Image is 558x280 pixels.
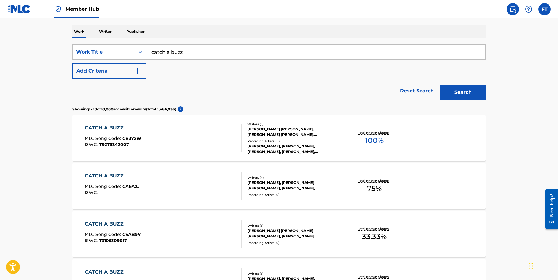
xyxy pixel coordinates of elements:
[247,223,340,228] div: Writers ( 3 )
[507,3,519,15] a: Public Search
[365,135,384,146] span: 100 %
[122,136,141,141] span: CB372W
[85,184,122,189] span: MLC Song Code :
[72,106,176,112] p: Showing 1 - 10 of 10,000 accessible results (Total 1,466,936 )
[358,130,391,135] p: Total Known Shares:
[85,142,99,147] span: ISWC :
[99,238,127,243] span: T3105309017
[72,211,486,257] a: CATCH A BUZZMLC Song Code:CVAB9VISWC:T3105309017Writers (3)[PERSON_NAME] [PERSON_NAME] [PERSON_NA...
[85,136,122,141] span: MLC Song Code :
[7,5,31,13] img: MLC Logo
[397,84,437,98] a: Reset Search
[367,183,382,194] span: 75 %
[362,231,387,242] span: 33.33 %
[72,163,486,209] a: CATCH A BUZZMLC Song Code:CA6A2JISWC:Writers (4)[PERSON_NAME], [PERSON_NAME] [PERSON_NAME], [PERS...
[358,274,391,279] p: Total Known Shares:
[65,6,99,13] span: Member Hub
[85,220,141,228] div: CATCH A BUZZ
[99,142,129,147] span: T9275242007
[247,228,340,239] div: [PERSON_NAME] [PERSON_NAME] [PERSON_NAME], [PERSON_NAME]
[76,48,131,56] div: Work Title
[247,241,340,245] div: Recording Artists ( 0 )
[440,85,486,100] button: Search
[525,6,532,13] img: help
[122,232,141,237] span: CVAB9V
[523,3,535,15] div: Help
[72,115,486,161] a: CATCH A BUZZMLC Song Code:CB372WISWC:T9275242007Writers (3)[PERSON_NAME] [PERSON_NAME], [PERSON_N...
[122,184,140,189] span: CA6A2J
[85,190,99,195] span: ISWC :
[247,271,340,276] div: Writers ( 3 )
[247,180,340,191] div: [PERSON_NAME], [PERSON_NAME] [PERSON_NAME], [PERSON_NAME], [PERSON_NAME]
[247,139,340,144] div: Recording Artists ( 11 )
[85,238,99,243] span: ISWC :
[509,6,516,13] img: search
[85,232,122,237] span: MLC Song Code :
[125,25,147,38] p: Publisher
[247,192,340,197] div: Recording Artists ( 0 )
[54,6,62,13] img: Top Rightsholder
[527,251,558,280] iframe: Chat Widget
[85,172,140,180] div: CATCH A BUZZ
[97,25,113,38] p: Writer
[247,175,340,180] div: Writers ( 4 )
[72,44,486,103] form: Search Form
[358,226,391,231] p: Total Known Shares:
[529,257,533,275] div: Drag
[134,67,141,75] img: 9d2ae6d4665cec9f34b9.svg
[178,106,183,112] span: ?
[85,268,140,276] div: CATCH A BUZZ
[541,185,558,234] iframe: Resource Center
[247,144,340,155] div: [PERSON_NAME], [PERSON_NAME], [PERSON_NAME], [PERSON_NAME], [PERSON_NAME]
[72,63,146,79] button: Add Criteria
[247,126,340,137] div: [PERSON_NAME] [PERSON_NAME], [PERSON_NAME] [PERSON_NAME], [PERSON_NAME]
[72,25,86,38] p: Work
[538,3,551,15] div: User Menu
[247,122,340,126] div: Writers ( 3 )
[85,124,141,132] div: CATCH A BUZZ
[358,178,391,183] p: Total Known Shares:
